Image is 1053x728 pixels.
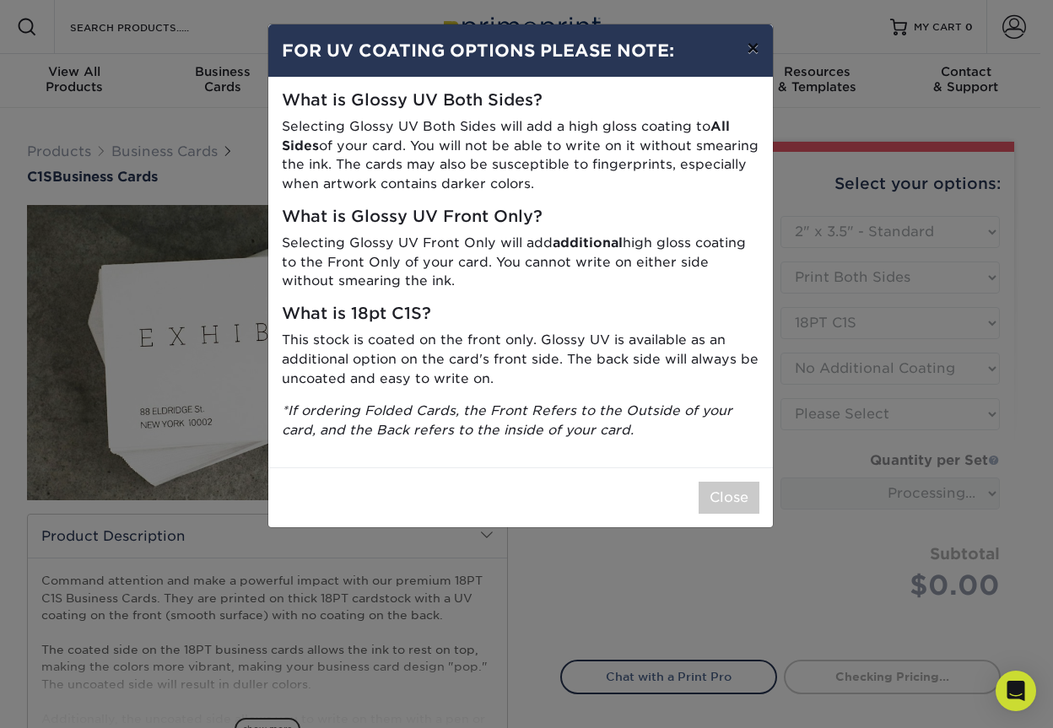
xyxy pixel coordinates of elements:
strong: All Sides [282,118,730,154]
i: *If ordering Folded Cards, the Front Refers to the Outside of your card, and the Back refers to t... [282,402,732,438]
p: Selecting Glossy UV Front Only will add high gloss coating to the Front Only of your card. You ca... [282,234,759,291]
p: This stock is coated on the front only. Glossy UV is available as an additional option on the car... [282,331,759,388]
h5: What is 18pt C1S? [282,305,759,324]
p: Selecting Glossy UV Both Sides will add a high gloss coating to of your card. You will not be abl... [282,117,759,194]
button: Close [699,482,759,514]
h4: FOR UV COATING OPTIONS PLEASE NOTE: [282,38,759,63]
h5: What is Glossy UV Front Only? [282,208,759,227]
button: × [733,24,772,72]
div: Open Intercom Messenger [996,671,1036,711]
strong: additional [553,235,623,251]
h5: What is Glossy UV Both Sides? [282,91,759,111]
